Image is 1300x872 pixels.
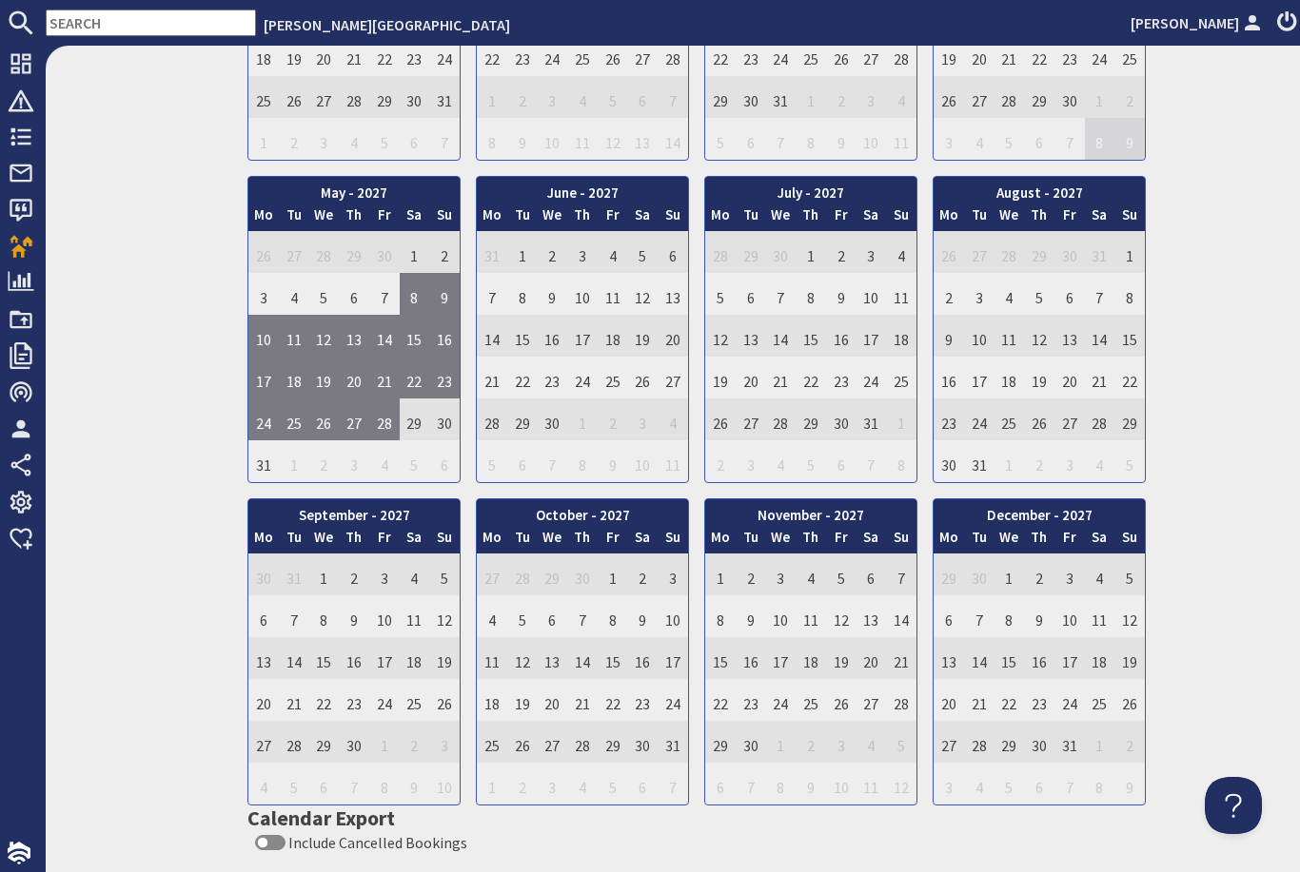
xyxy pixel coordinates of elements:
[369,398,400,440] td: 28
[1024,273,1054,315] td: 5
[248,440,279,482] td: 31
[279,527,309,554] th: Tu
[567,273,598,315] td: 10
[339,357,369,398] td: 20
[537,315,567,357] td: 16
[994,440,1024,482] td: 1
[796,315,826,357] td: 15
[964,315,995,357] td: 10
[248,76,279,118] td: 25
[705,273,736,315] td: 5
[628,231,659,273] td: 5
[339,34,369,76] td: 21
[857,118,887,160] td: 10
[658,440,688,482] td: 11
[1054,204,1085,232] th: Fr
[705,231,736,273] td: 28
[477,440,507,482] td: 5
[1054,76,1085,118] td: 30
[705,204,736,232] th: Mo
[507,440,538,482] td: 6
[628,34,659,76] td: 27
[628,398,659,440] td: 3
[796,34,826,76] td: 25
[886,231,916,273] td: 4
[537,34,567,76] td: 24
[765,118,796,160] td: 7
[736,357,766,398] td: 20
[507,204,538,232] th: Tu
[429,76,460,118] td: 31
[1054,398,1085,440] td: 27
[308,440,339,482] td: 2
[628,357,659,398] td: 26
[308,315,339,357] td: 12
[886,357,916,398] td: 25
[1085,273,1115,315] td: 7
[736,231,766,273] td: 29
[964,398,995,440] td: 24
[1085,231,1115,273] td: 31
[339,118,369,160] td: 4
[765,231,796,273] td: 30
[339,398,369,440] td: 27
[765,315,796,357] td: 14
[765,76,796,118] td: 31
[658,315,688,357] td: 20
[400,204,430,232] th: Sa
[507,357,538,398] td: 22
[826,76,857,118] td: 2
[248,315,279,357] td: 10
[1054,273,1085,315] td: 6
[308,34,339,76] td: 20
[598,440,628,482] td: 9
[826,231,857,273] td: 2
[279,398,309,440] td: 25
[964,76,995,118] td: 27
[248,357,279,398] td: 17
[934,34,964,76] td: 19
[537,273,567,315] td: 9
[826,315,857,357] td: 16
[796,273,826,315] td: 8
[598,118,628,160] td: 12
[537,204,567,232] th: We
[369,76,400,118] td: 29
[826,440,857,482] td: 6
[1054,357,1085,398] td: 20
[705,499,916,527] th: November - 2027
[279,204,309,232] th: Tu
[339,273,369,315] td: 6
[567,204,598,232] th: Th
[934,357,964,398] td: 16
[400,527,430,554] th: Sa
[1085,440,1115,482] td: 4
[567,231,598,273] td: 3
[736,315,766,357] td: 13
[1085,315,1115,357] td: 14
[477,499,688,527] th: October - 2027
[1114,204,1145,232] th: Su
[1024,76,1054,118] td: 29
[1114,315,1145,357] td: 15
[429,118,460,160] td: 7
[886,204,916,232] th: Su
[598,357,628,398] td: 25
[477,273,507,315] td: 7
[1114,76,1145,118] td: 2
[994,204,1024,232] th: We
[705,76,736,118] td: 29
[994,231,1024,273] td: 28
[796,357,826,398] td: 22
[765,357,796,398] td: 21
[994,118,1024,160] td: 5
[369,231,400,273] td: 30
[628,118,659,160] td: 13
[705,34,736,76] td: 22
[994,357,1024,398] td: 18
[1024,118,1054,160] td: 6
[964,118,995,160] td: 4
[994,398,1024,440] td: 25
[1205,777,1262,834] iframe: Toggle Customer Support
[369,34,400,76] td: 22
